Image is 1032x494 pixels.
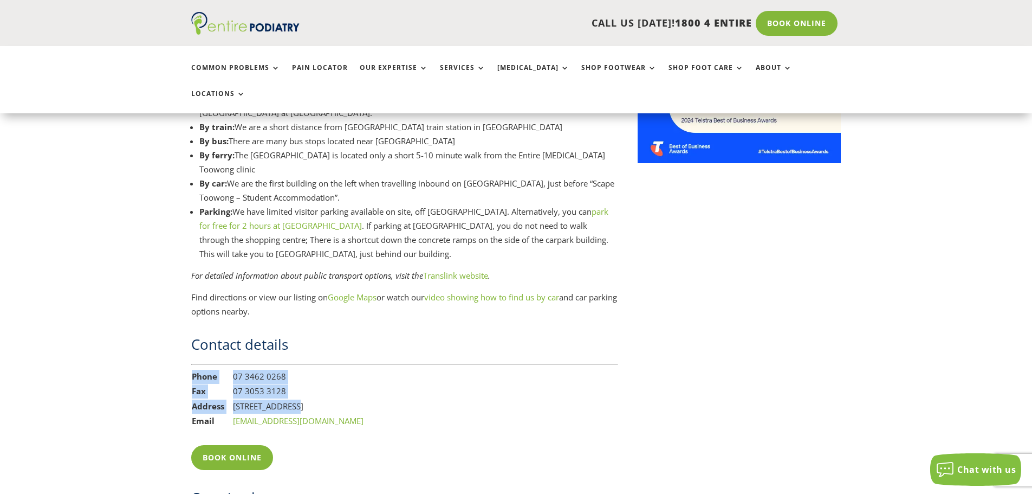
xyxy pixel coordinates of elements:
[192,415,215,426] strong: Email
[191,12,300,35] img: logo (1)
[423,270,488,281] a: Translink website
[232,399,364,414] td: [STREET_ADDRESS]
[199,148,618,176] li: The [GEOGRAPHIC_DATA] is located only a short 5-10 minute walk from the Entire [MEDICAL_DATA] Too...
[192,386,206,396] strong: Fax
[191,90,245,113] a: Locations
[424,292,559,303] a: video showing how to find us by car
[675,16,752,29] span: 1800 4 ENTIRE
[638,67,841,163] img: Telstra Business Awards QLD State Finalist - Championing Health Category
[199,206,608,231] a: park for free for 2 hours at [GEOGRAPHIC_DATA]
[199,134,618,148] li: There are many bus stops located near [GEOGRAPHIC_DATA]
[341,16,752,30] p: CALL US [DATE]!
[199,204,618,261] li: We have limited visitor parking available on site, off [GEOGRAPHIC_DATA]. Alternatively, you can ...
[199,178,227,189] strong: By car:
[191,291,618,318] p: Find directions or view our listing on or watch our and car parking options nearby.
[957,464,1016,476] span: Chat with us
[191,26,300,37] a: Entire Podiatry
[191,64,280,87] a: Common Problems
[199,120,618,134] li: We are a short distance from [GEOGRAPHIC_DATA] train station in [GEOGRAPHIC_DATA]
[191,270,423,281] em: For detailed information about public transport options, visit the
[191,445,273,470] a: Book Online
[668,64,744,87] a: Shop Foot Care
[192,371,217,382] strong: Phone
[756,64,792,87] a: About
[199,136,229,146] strong: By bus:
[192,401,224,412] strong: Address
[581,64,657,87] a: Shop Footwear
[497,64,569,87] a: [MEDICAL_DATA]
[638,155,841,165] a: Telstra Business Awards QLD State Finalist - Championing Health Category
[199,150,235,161] strong: By ferry:
[756,11,838,36] a: Book Online
[233,415,364,426] a: [EMAIL_ADDRESS][DOMAIN_NAME]
[232,369,364,384] td: 07 3462 0268
[328,292,377,303] a: Google Maps
[232,384,364,399] td: 07 3053 3128
[199,121,235,132] strong: By train:
[199,206,232,217] strong: Parking:
[360,64,428,87] a: Our Expertise
[199,176,618,204] li: We are the first building on the left when travelling inbound on [GEOGRAPHIC_DATA], just before “...
[292,64,348,87] a: Pain Locator
[488,270,490,281] em: .
[191,335,618,360] h2: Contact details
[930,453,1021,486] button: Chat with us
[440,64,485,87] a: Services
